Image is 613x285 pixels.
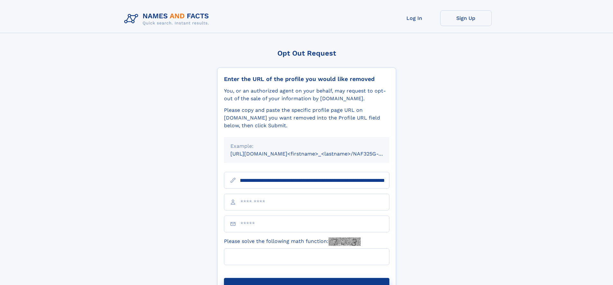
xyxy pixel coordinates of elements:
[217,49,396,57] div: Opt Out Request
[224,237,361,246] label: Please solve the following math function:
[389,10,440,26] a: Log In
[230,151,402,157] small: [URL][DOMAIN_NAME]<firstname>_<lastname>/NAF325G-xxxxxxxx
[122,10,214,28] img: Logo Names and Facts
[224,106,389,129] div: Please copy and paste the specific profile page URL on [DOMAIN_NAME] you want removed into the Pr...
[224,87,389,102] div: You, or an authorized agent on your behalf, may request to opt-out of the sale of your informatio...
[440,10,492,26] a: Sign Up
[230,142,383,150] div: Example:
[224,76,389,83] div: Enter the URL of the profile you would like removed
